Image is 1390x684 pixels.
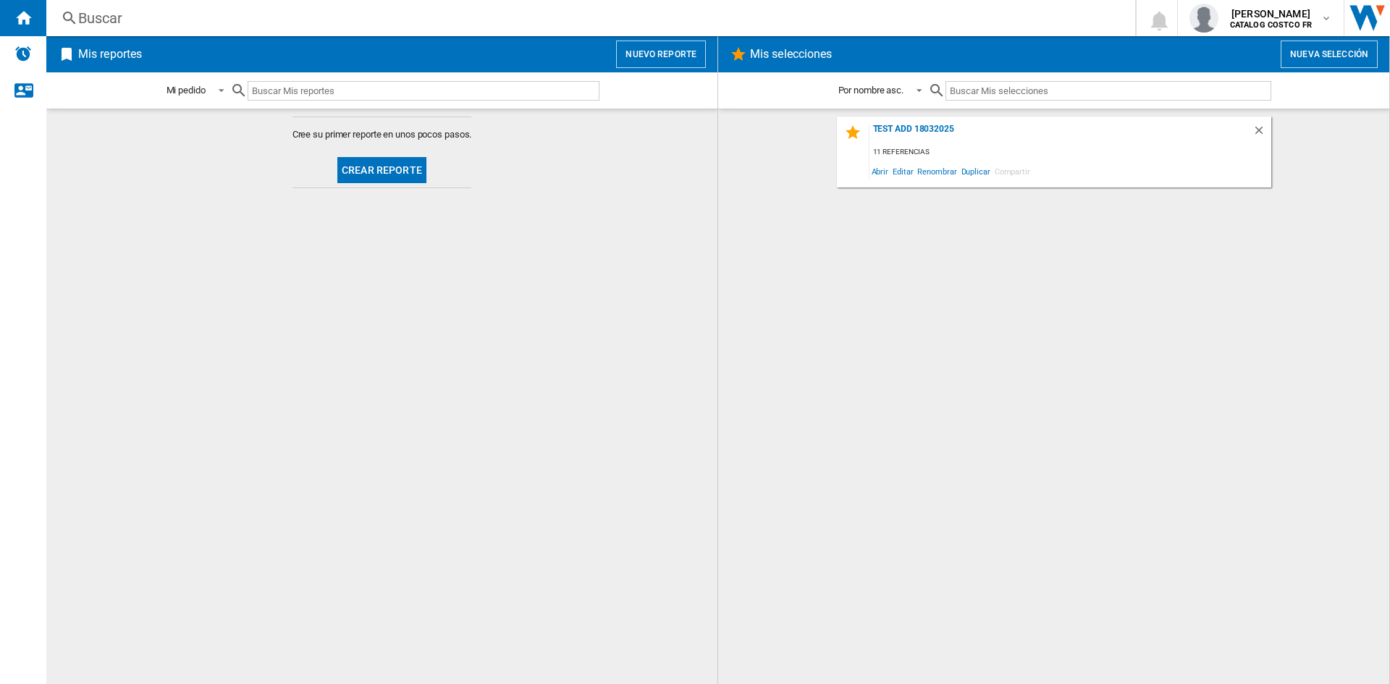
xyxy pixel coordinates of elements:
[1252,124,1271,143] div: Borrar
[869,161,891,181] span: Abrir
[167,85,206,96] div: Mi pedido
[1281,41,1378,68] button: Nueva selección
[616,41,706,68] button: Nuevo reporte
[78,8,1098,28] div: Buscar
[75,41,145,68] h2: Mis reportes
[14,45,32,62] img: alerts-logo.svg
[869,143,1271,161] div: 11 referencias
[945,81,1271,101] input: Buscar Mis selecciones
[1189,4,1218,33] img: profile.jpg
[337,157,426,183] button: Crear reporte
[890,161,915,181] span: Editar
[292,128,472,141] span: Cree su primer reporte en unos pocos pasos.
[838,85,904,96] div: Por nombre asc.
[248,81,599,101] input: Buscar Mis reportes
[959,161,993,181] span: Duplicar
[915,161,959,181] span: Renombrar
[1230,20,1312,30] b: CATALOG COSTCO FR
[747,41,835,68] h2: Mis selecciones
[993,161,1032,181] span: Compartir
[1230,7,1312,21] span: [PERSON_NAME]
[869,124,1252,143] div: Test add 18032025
